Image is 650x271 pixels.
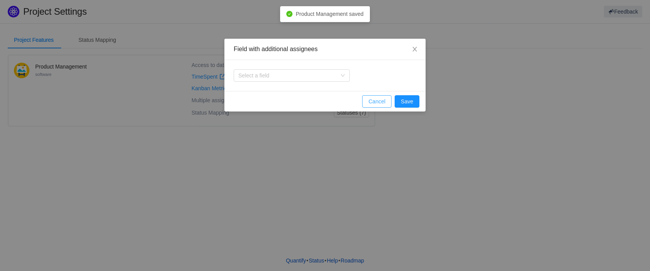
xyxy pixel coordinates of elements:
i: icon: close [412,46,418,52]
button: Cancel [362,95,392,108]
i: icon: down [340,73,345,79]
button: Close [404,39,426,60]
span: Product Management saved [296,11,363,17]
i: icon: check-circle [286,11,292,17]
div: Field with additional assignees [234,45,416,53]
div: Select a field [238,72,337,79]
button: Save [395,95,419,108]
